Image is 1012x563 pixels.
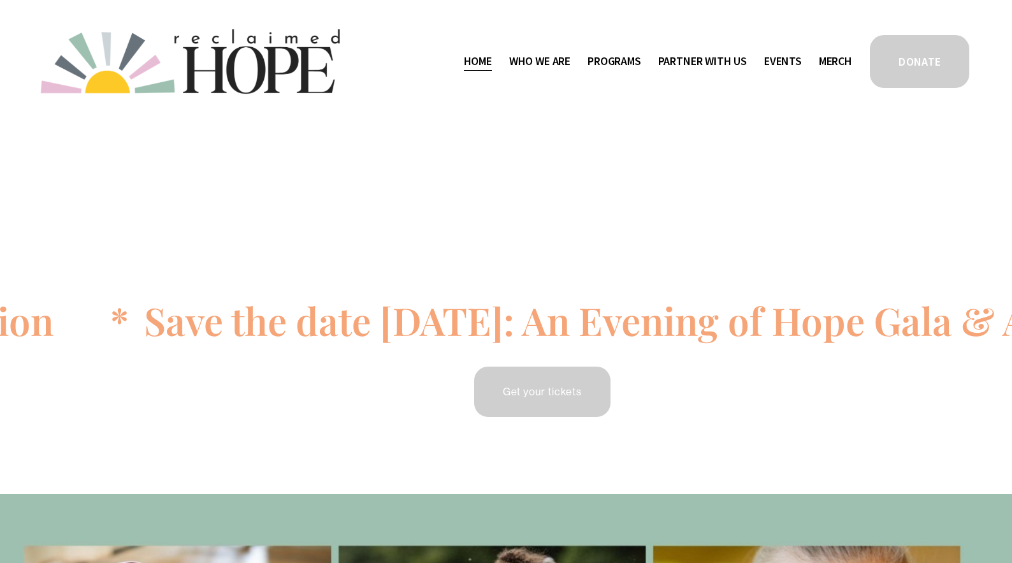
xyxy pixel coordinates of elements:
a: Home [464,51,492,71]
a: Get your tickets [472,365,612,419]
span: Partner With Us [658,52,747,71]
a: DONATE [868,33,971,90]
a: Merch [819,51,852,71]
a: folder dropdown [658,51,747,71]
a: folder dropdown [509,51,570,71]
span: Programs [588,52,641,71]
img: Reclaimed Hope Initiative [41,29,340,94]
a: Events [764,51,802,71]
span: Who We Are [509,52,570,71]
a: folder dropdown [588,51,641,71]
